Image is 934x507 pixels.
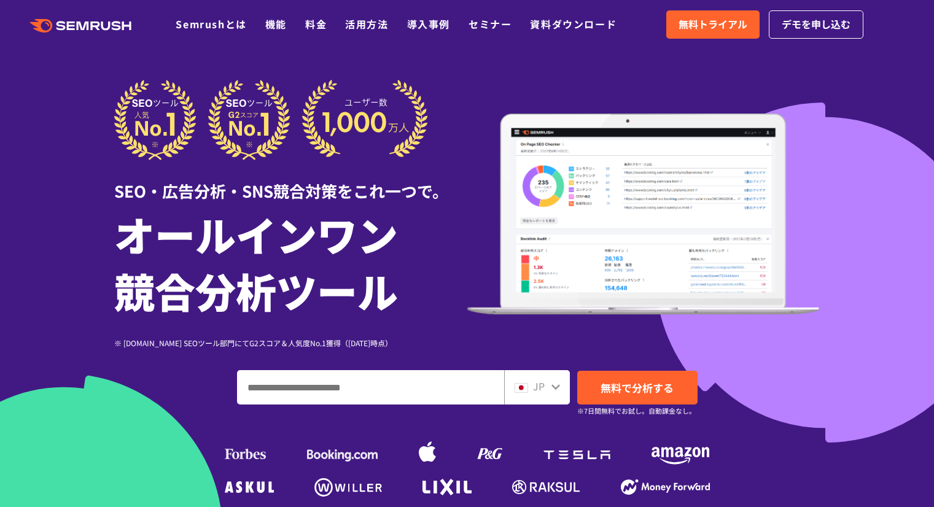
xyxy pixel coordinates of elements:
[601,380,674,395] span: 無料で分析する
[530,17,617,31] a: 資料ダウンロード
[469,17,512,31] a: セミナー
[577,371,698,404] a: 無料で分析する
[769,10,863,39] a: デモを申し込む
[238,371,504,404] input: ドメイン、キーワードまたはURLを入力してください
[577,405,696,417] small: ※7日間無料でお試し。自動課金なし。
[265,17,287,31] a: 機能
[114,160,467,203] div: SEO・広告分析・SNS競合対策をこれ一つで。
[345,17,388,31] a: 活用方法
[176,17,246,31] a: Semrushとは
[679,17,747,33] span: 無料トライアル
[533,379,545,393] span: JP
[407,17,450,31] a: 導入事例
[114,206,467,319] h1: オールインワン 競合分析ツール
[305,17,327,31] a: 料金
[666,10,760,39] a: 無料トライアル
[782,17,850,33] span: デモを申し込む
[114,337,467,349] div: ※ [DOMAIN_NAME] SEOツール部門にてG2スコア＆人気度No.1獲得（[DATE]時点）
